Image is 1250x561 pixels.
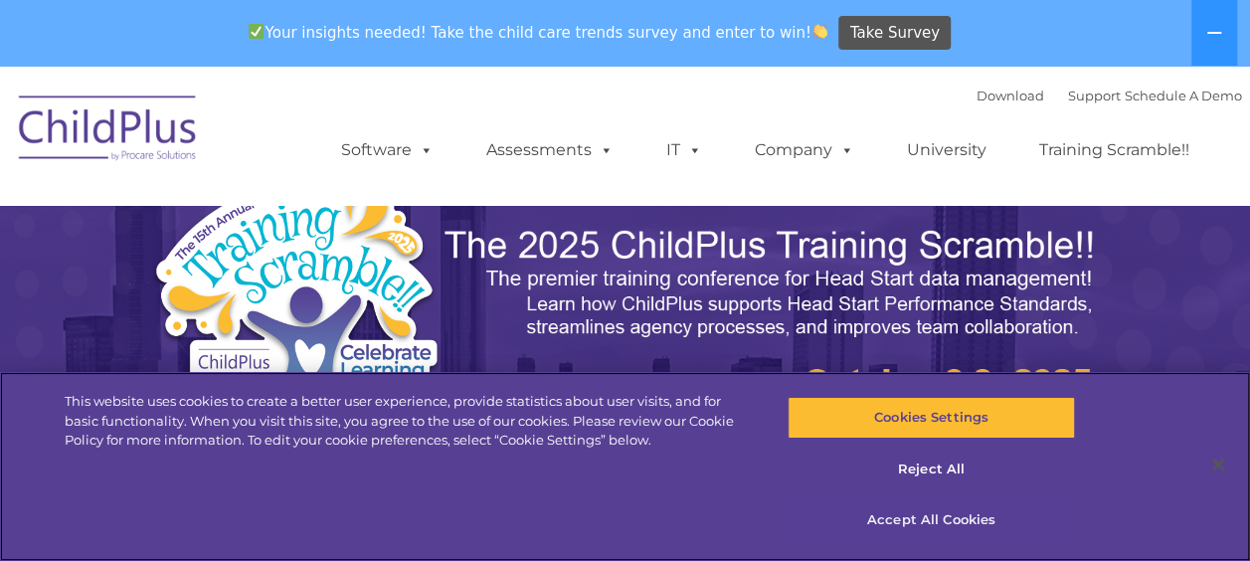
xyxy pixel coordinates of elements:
a: Training Scramble!! [1019,130,1209,170]
font: | [977,88,1242,103]
a: Take Survey [838,16,951,51]
button: Accept All Cookies [788,499,1075,541]
a: Support [1068,88,1121,103]
a: Company [735,130,874,170]
button: Close [1196,443,1240,486]
span: Your insights needed! Take the child care trends survey and enter to win! [241,13,836,52]
a: Schedule A Demo [1125,88,1242,103]
a: Software [321,130,453,170]
div: This website uses cookies to create a better user experience, provide statistics about user visit... [65,392,750,451]
a: IT [646,130,722,170]
img: 👏 [812,24,827,39]
button: Cookies Settings [788,397,1075,439]
span: Phone number [276,213,361,228]
button: Reject All [788,449,1075,490]
span: Last name [276,131,337,146]
a: Assessments [466,130,633,170]
img: ✅ [249,24,264,39]
span: Take Survey [850,16,940,51]
a: University [887,130,1006,170]
img: ChildPlus by Procare Solutions [9,82,208,181]
a: Download [977,88,1044,103]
